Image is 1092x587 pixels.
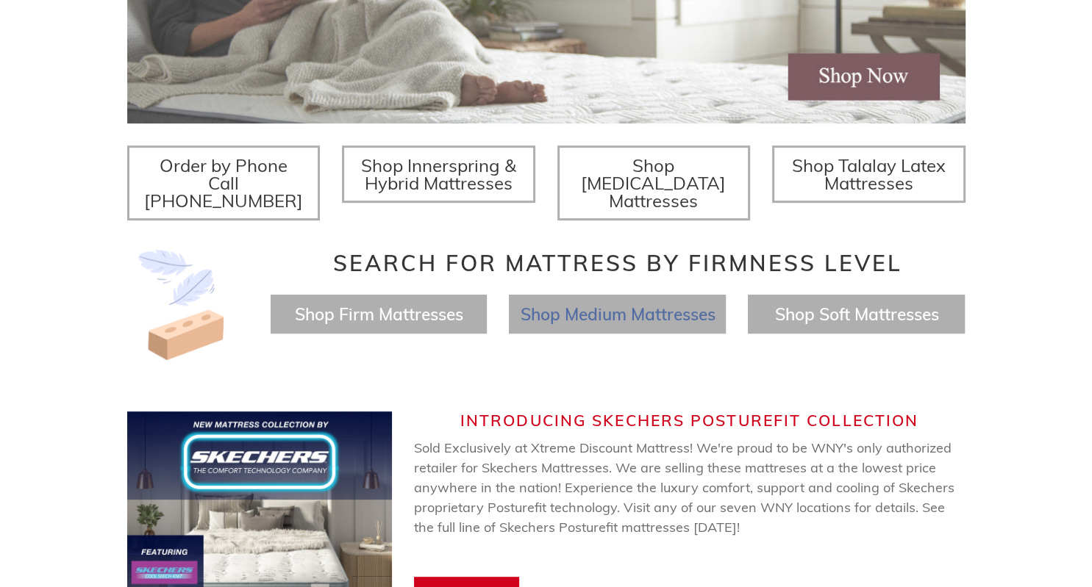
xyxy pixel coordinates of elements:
[557,145,751,220] a: Shop [MEDICAL_DATA] Mattresses
[342,145,535,203] a: Shop Innerspring & Hybrid Mattresses
[414,439,954,575] span: Sold Exclusively at Xtreme Discount Mattress! We're proud to be WNY's only authorized retailer fo...
[774,303,938,325] a: Shop Soft Mattresses
[460,411,918,430] span: Introducing Skechers Posturefit Collection
[361,154,516,194] span: Shop Innerspring & Hybrid Mattresses
[294,303,463,325] a: Shop Firm Mattresses
[333,249,902,277] span: Search for Mattress by Firmness Level
[792,154,946,194] span: Shop Talalay Latex Mattresses
[772,145,966,203] a: Shop Talalay Latex Mattresses
[144,154,303,212] span: Order by Phone Call [PHONE_NUMBER]
[127,250,238,360] img: Image-of-brick- and-feather-representing-firm-and-soft-feel
[127,145,321,220] a: Order by Phone Call [PHONE_NUMBER]
[581,154,726,212] span: Shop [MEDICAL_DATA] Mattresses
[520,303,715,325] a: Shop Medium Mattresses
